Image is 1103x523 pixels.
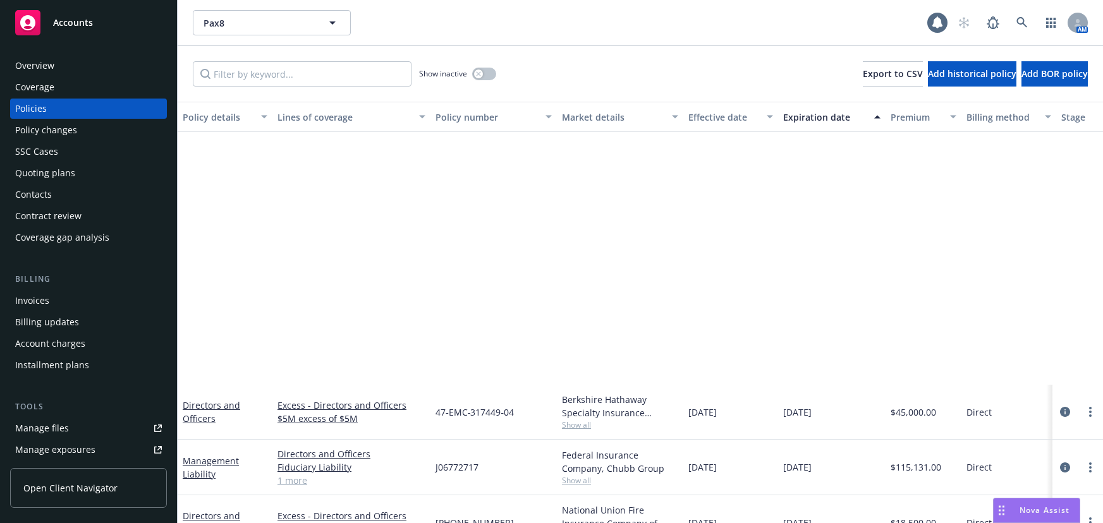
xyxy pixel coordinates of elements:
[277,460,425,474] a: Fiduciary Liability
[10,5,167,40] a: Accounts
[688,460,717,474] span: [DATE]
[10,227,167,248] a: Coverage gap analysis
[783,111,867,124] div: Expiration date
[277,474,425,487] a: 1 more
[15,184,52,205] div: Contacts
[1083,404,1098,419] a: more
[15,120,77,140] div: Policy changes
[436,406,514,419] span: 47‐EMC‐317449‐04
[183,455,239,480] a: Management Liability
[1021,68,1088,80] span: Add BOR policy
[1009,10,1035,35] a: Search
[10,77,167,97] a: Coverage
[966,460,992,474] span: Direct
[10,312,167,332] a: Billing updates
[1083,460,1098,475] a: more
[178,102,272,132] button: Policy details
[10,206,167,226] a: Contract review
[419,68,467,79] span: Show inactive
[863,61,923,87] button: Export to CSV
[10,440,167,460] a: Manage exposures
[15,56,54,76] div: Overview
[15,141,58,162] div: SSC Cases
[277,399,425,425] a: Excess - Directors and Officers $5M excess of $5M
[688,406,717,419] span: [DATE]
[15,440,95,460] div: Manage exposures
[10,99,167,119] a: Policies
[1039,10,1064,35] a: Switch app
[15,99,47,119] div: Policies
[891,406,936,419] span: $45,000.00
[15,334,85,354] div: Account charges
[10,163,167,183] a: Quoting plans
[204,16,313,30] span: Pax8
[15,77,54,97] div: Coverage
[430,102,557,132] button: Policy number
[15,291,49,311] div: Invoices
[562,419,678,430] span: Show all
[277,111,411,124] div: Lines of coverage
[994,498,1009,522] div: Drag to move
[15,355,89,375] div: Installment plans
[688,111,759,124] div: Effective date
[15,312,79,332] div: Billing updates
[562,475,678,486] span: Show all
[10,400,167,413] div: Tools
[562,448,678,475] div: Federal Insurance Company, Chubb Group
[993,498,1080,523] button: Nova Assist
[783,460,812,474] span: [DATE]
[928,61,1016,87] button: Add historical policy
[10,334,167,354] a: Account charges
[951,10,977,35] a: Start snowing
[436,460,478,474] span: J06772717
[683,102,778,132] button: Effective date
[980,10,1006,35] a: Report a Bug
[1021,61,1088,87] button: Add BOR policy
[277,447,425,460] a: Directors and Officers
[562,111,664,124] div: Market details
[891,111,942,124] div: Premium
[10,273,167,286] div: Billing
[891,460,941,474] span: $115,131.00
[783,406,812,419] span: [DATE]
[966,406,992,419] span: Direct
[1057,404,1073,419] a: circleInformation
[15,206,82,226] div: Contract review
[557,102,683,132] button: Market details
[562,393,678,419] div: Berkshire Hathaway Specialty Insurance Company, Berkshire Hathaway Specialty Insurance
[10,355,167,375] a: Installment plans
[15,163,75,183] div: Quoting plans
[15,418,69,438] div: Manage files
[1020,505,1069,515] span: Nova Assist
[1057,460,1073,475] a: circleInformation
[193,10,351,35] button: Pax8
[10,141,167,162] a: SSC Cases
[863,68,923,80] span: Export to CSV
[183,399,240,424] a: Directors and Officers
[961,102,1056,132] button: Billing method
[10,56,167,76] a: Overview
[193,61,411,87] input: Filter by keyword...
[10,184,167,205] a: Contacts
[1061,111,1100,124] div: Stage
[10,120,167,140] a: Policy changes
[183,111,253,124] div: Policy details
[436,111,538,124] div: Policy number
[15,227,109,248] div: Coverage gap analysis
[10,291,167,311] a: Invoices
[23,481,118,495] span: Open Client Navigator
[928,68,1016,80] span: Add historical policy
[10,418,167,438] a: Manage files
[53,18,93,28] span: Accounts
[272,102,430,132] button: Lines of coverage
[778,102,886,132] button: Expiration date
[966,111,1037,124] div: Billing method
[886,102,961,132] button: Premium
